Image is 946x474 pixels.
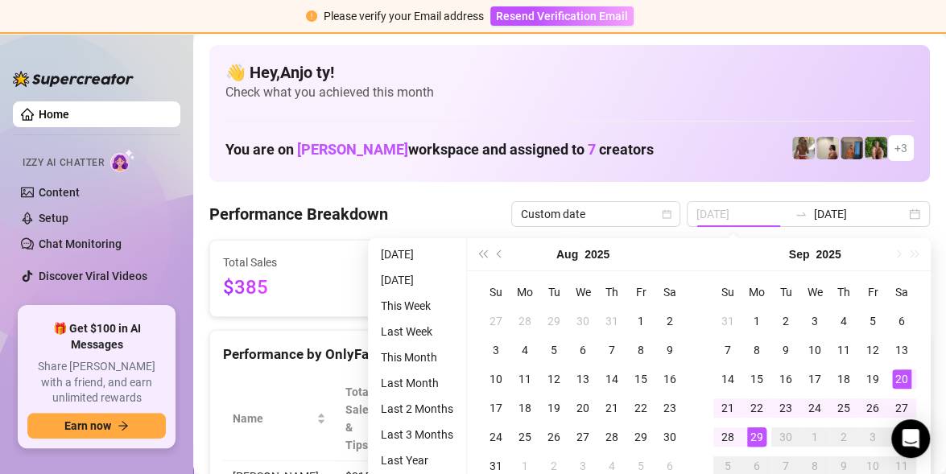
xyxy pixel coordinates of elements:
div: 24 [486,427,506,447]
h4: 👋 Hey, Anjo ty ! [225,61,914,84]
th: Tu [771,278,800,307]
div: 3 [805,311,824,331]
button: Last year (Control + left) [473,238,491,270]
div: 12 [544,369,564,389]
div: 23 [776,398,795,418]
div: 3 [863,427,882,447]
img: logo-BBDzfeDw.svg [13,71,134,87]
div: 31 [718,311,737,331]
th: Th [829,278,858,307]
span: Izzy AI Chatter [23,155,104,171]
td: 2025-10-04 [887,422,916,451]
td: 2025-08-11 [510,365,539,394]
td: 2025-07-27 [481,307,510,336]
td: 2025-09-06 [887,307,916,336]
td: 2025-08-05 [539,336,568,365]
div: 30 [573,311,593,331]
td: 2025-09-16 [771,365,800,394]
button: Earn nowarrow-right [27,413,166,439]
td: 2025-09-27 [887,394,916,422]
td: 2025-08-23 [655,394,684,422]
td: 2025-09-10 [800,336,829,365]
div: 12 [863,340,882,360]
div: 18 [515,398,535,418]
div: 18 [834,369,853,389]
td: 2025-09-25 [829,394,858,422]
span: Name [233,410,313,427]
td: 2025-07-28 [510,307,539,336]
th: Sa [655,278,684,307]
td: 2025-08-02 [655,307,684,336]
li: This Week [374,296,460,315]
div: 5 [544,340,564,360]
td: 2025-09-11 [829,336,858,365]
li: Last 2 Months [374,399,460,418]
button: Choose a year [585,238,609,270]
th: Mo [742,278,771,307]
button: Resend Verification Email [490,6,634,26]
td: 2025-08-12 [539,365,568,394]
span: to [795,208,808,221]
div: 7 [718,340,737,360]
td: 2025-09-02 [771,307,800,336]
div: 27 [573,427,593,447]
div: 29 [544,311,564,331]
td: 2025-08-15 [626,365,655,394]
th: Th [597,278,626,307]
a: Setup [39,212,68,225]
th: Su [713,278,742,307]
th: Tu [539,278,568,307]
li: Last Year [374,451,460,470]
div: 16 [660,369,680,389]
span: 7 [588,141,596,158]
td: 2025-08-01 [626,307,655,336]
h1: You are on workspace and assigned to creators [225,141,654,159]
div: 26 [863,398,882,418]
td: 2025-09-08 [742,336,771,365]
td: 2025-09-24 [800,394,829,422]
div: 22 [747,398,766,418]
div: 7 [602,340,622,360]
div: 2 [776,311,795,331]
div: 20 [573,398,593,418]
li: [DATE] [374,245,460,264]
td: 2025-08-14 [597,365,626,394]
span: Total Sales & Tips [345,383,377,454]
td: 2025-09-23 [771,394,800,422]
td: 2025-08-16 [655,365,684,394]
th: Name [223,377,336,461]
td: 2025-09-18 [829,365,858,394]
div: 2 [834,427,853,447]
td: 2025-09-21 [713,394,742,422]
div: 11 [515,369,535,389]
span: + 3 [894,139,907,157]
div: 20 [892,369,911,389]
div: 19 [544,398,564,418]
div: 31 [602,311,622,331]
td: 2025-08-10 [481,365,510,394]
td: 2025-10-01 [800,422,829,451]
span: Earn now [64,419,111,432]
td: 2025-08-29 [626,422,655,451]
div: 17 [805,369,824,389]
button: Choose a year [816,238,841,270]
td: 2025-08-03 [481,336,510,365]
h4: Performance Breakdown [209,203,388,225]
a: Chat Monitoring [39,237,122,250]
td: 2025-09-14 [713,365,742,394]
div: 28 [515,311,535,331]
img: AI Chatter [110,149,135,172]
th: Mo [510,278,539,307]
td: 2025-08-21 [597,394,626,422]
td: 2025-08-06 [568,336,597,365]
div: 1 [631,311,651,331]
td: 2025-10-03 [858,422,887,451]
td: 2025-08-19 [539,394,568,422]
div: 4 [515,340,535,360]
div: 27 [892,398,911,418]
div: Please verify your Email address [324,7,484,25]
div: Performance by OnlyFans Creator [223,344,671,365]
td: 2025-09-03 [800,307,829,336]
td: 2025-09-01 [742,307,771,336]
li: Last Month [374,373,460,393]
